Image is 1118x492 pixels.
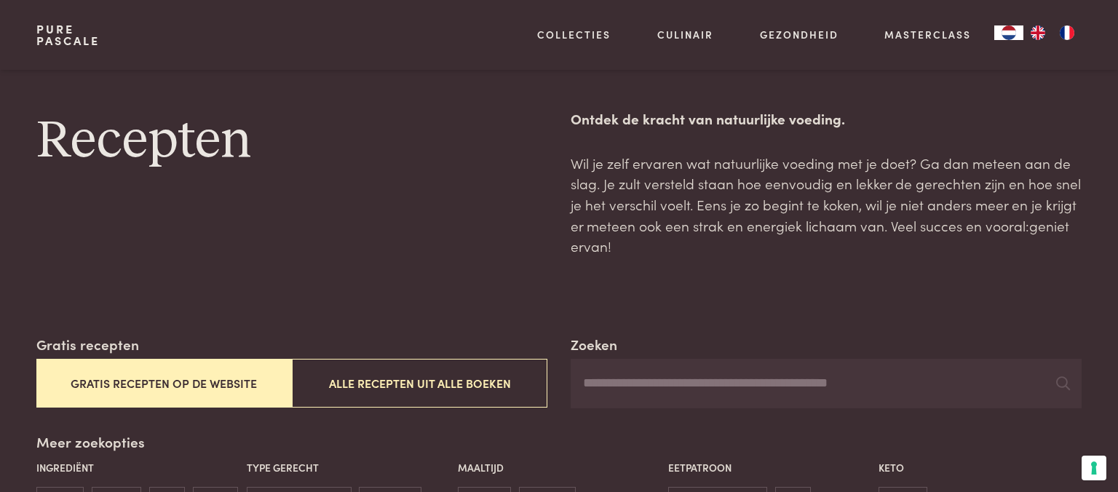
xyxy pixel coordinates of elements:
label: Zoeken [571,334,617,355]
strong: Ontdek de kracht van natuurlijke voeding. [571,108,845,128]
button: Alle recepten uit alle boeken [292,359,547,408]
a: Collecties [537,27,611,42]
p: Type gerecht [247,460,450,475]
p: Ingrediënt [36,460,239,475]
button: Uw voorkeuren voor toestemming voor trackingtechnologieën [1082,456,1106,480]
a: Culinair [657,27,713,42]
a: NL [994,25,1023,40]
a: PurePascale [36,23,100,47]
p: Wil je zelf ervaren wat natuurlijke voeding met je doet? Ga dan meteen aan de slag. Je zult verst... [571,153,1082,257]
a: Gezondheid [760,27,838,42]
p: Eetpatroon [668,460,871,475]
a: FR [1052,25,1082,40]
button: Gratis recepten op de website [36,359,292,408]
h1: Recepten [36,108,547,174]
label: Gratis recepten [36,334,139,355]
a: EN [1023,25,1052,40]
aside: Language selected: Nederlands [994,25,1082,40]
a: Masterclass [884,27,971,42]
p: Maaltijd [458,460,661,475]
ul: Language list [1023,25,1082,40]
div: Language [994,25,1023,40]
p: Keto [879,460,1082,475]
